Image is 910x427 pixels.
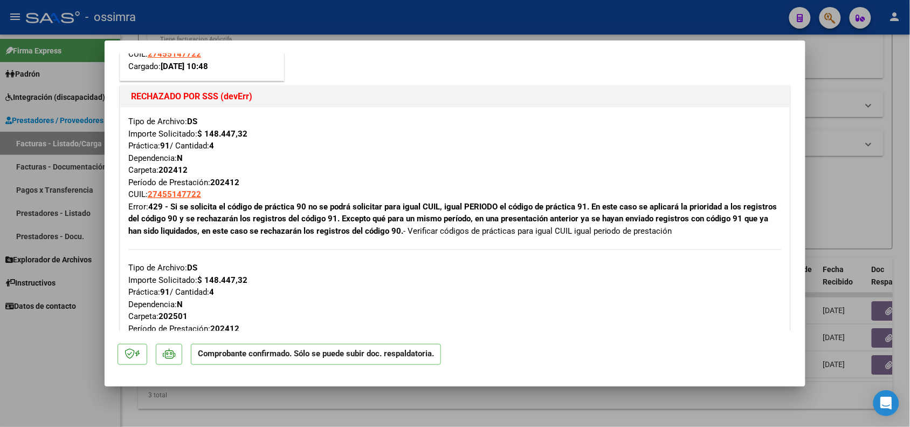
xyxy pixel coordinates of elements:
p: Comprobante confirmado. Sólo se puede subir doc. respaldatoria. [191,344,441,365]
div: Open Intercom Messenger [873,390,899,416]
strong: 4 [209,287,214,297]
strong: 91 [160,287,170,297]
strong: $ 148.447,32 [197,129,247,139]
strong: 202501 [158,311,188,321]
strong: DS [187,117,197,126]
h1: RECHAZADO POR SSS (devErr) [131,90,779,103]
span: 27455147722 [148,189,201,199]
div: Tipo de Archivo: Importe Solicitado: Práctica: / Cantidad: Dependencia: Carpeta: Período de Prest... [128,116,782,237]
strong: $ 148.447,32 [197,275,247,285]
strong: DS [187,263,197,273]
div: Tipo de Archivo: Importe Solicitado: Práctica: / Cantidad: Dependencia: Carpeta: Período de Prest... [128,237,782,383]
strong: 202412 [158,165,188,175]
strong: 4 [209,141,214,151]
strong: N [177,153,183,163]
strong: 91 [160,141,170,151]
span: 27455147722 [148,49,201,59]
strong: 429 - Si se solicita el código de práctica 90 no se podrá solicitar para igual CUIL, igual PERIOD... [128,202,777,236]
strong: [DATE] 10:48 [161,62,208,71]
strong: 202412 [210,178,239,187]
strong: N [177,300,183,309]
strong: 202412 [210,324,239,334]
